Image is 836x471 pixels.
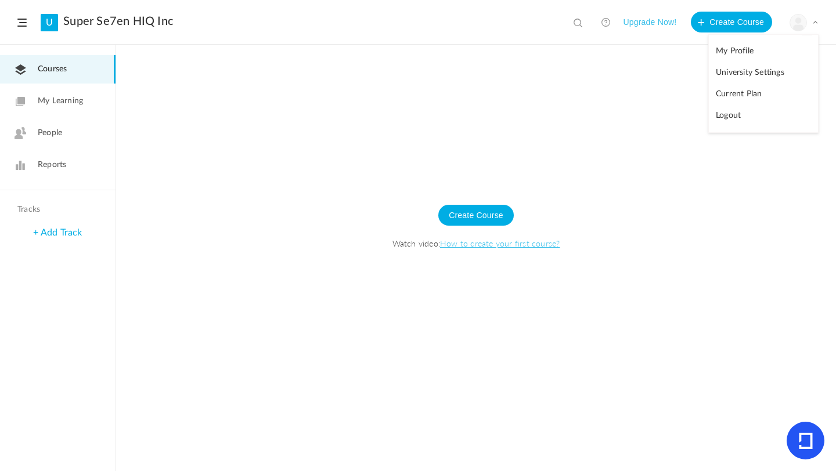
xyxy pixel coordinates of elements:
[38,127,62,139] span: People
[623,12,676,32] button: Upgrade Now!
[790,15,806,31] img: user-image.png
[709,84,818,105] a: Current Plan
[709,105,818,126] a: Logout
[128,237,824,249] span: Watch video:
[440,237,560,249] a: How to create your first course?
[709,41,818,62] a: My Profile
[438,205,514,226] button: Create Course
[41,14,58,31] a: U
[33,228,82,237] a: + Add Track
[63,15,174,28] a: Super Se7en HIQ Inc
[709,62,818,84] a: University Settings
[38,95,83,107] span: My Learning
[38,63,67,75] span: Courses
[17,205,95,215] h4: Tracks
[691,12,772,32] button: Create Course
[38,159,66,171] span: Reports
